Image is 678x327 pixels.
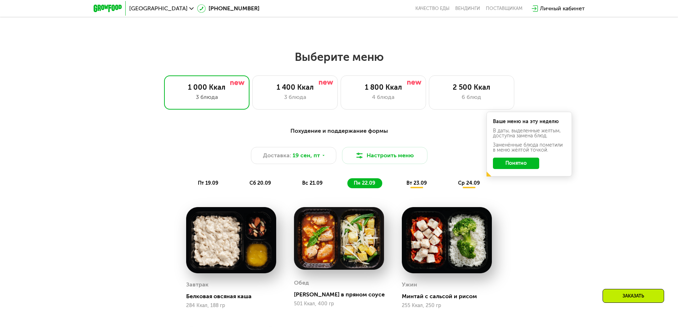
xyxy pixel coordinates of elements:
[129,6,188,11] span: [GEOGRAPHIC_DATA]
[486,6,522,11] div: поставщикам
[294,291,390,298] div: [PERSON_NAME] в пряном соусе
[186,303,276,308] div: 284 Ккал, 188 гр
[198,180,218,186] span: пт 19.09
[354,180,375,186] span: пн 22.09
[172,93,242,101] div: 3 блюда
[294,301,384,307] div: 501 Ккал, 400 гр
[302,180,322,186] span: вс 21.09
[603,289,664,303] div: Заказать
[436,83,507,91] div: 2 500 Ккал
[415,6,450,11] a: Качество еды
[436,93,507,101] div: 6 блюд
[23,50,655,64] h2: Выберите меню
[455,6,480,11] a: Вендинги
[186,279,209,290] div: Завтрак
[493,143,566,153] div: Заменённые блюда пометили в меню жёлтой точкой.
[128,127,550,136] div: Похудение и поддержание формы
[186,293,282,300] div: Белковая овсяная каша
[263,151,291,160] span: Доставка:
[402,303,492,308] div: 255 Ккал, 250 гр
[402,293,498,300] div: Минтай с сальсой и рисом
[540,4,585,13] div: Личный кабинет
[348,93,419,101] div: 4 блюда
[493,119,566,124] div: Ваше меню на эту неделю
[172,83,242,91] div: 1 000 Ккал
[406,180,427,186] span: вт 23.09
[260,93,330,101] div: 3 блюда
[294,278,309,288] div: Обед
[260,83,330,91] div: 1 400 Ккал
[493,128,566,138] div: В даты, выделенные желтым, доступна замена блюд.
[402,279,417,290] div: Ужин
[197,4,259,13] a: [PHONE_NUMBER]
[348,83,419,91] div: 1 800 Ккал
[458,180,480,186] span: ср 24.09
[249,180,271,186] span: сб 20.09
[342,147,427,164] button: Настроить меню
[293,151,320,160] span: 19 сен, пт
[493,158,539,169] button: Понятно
